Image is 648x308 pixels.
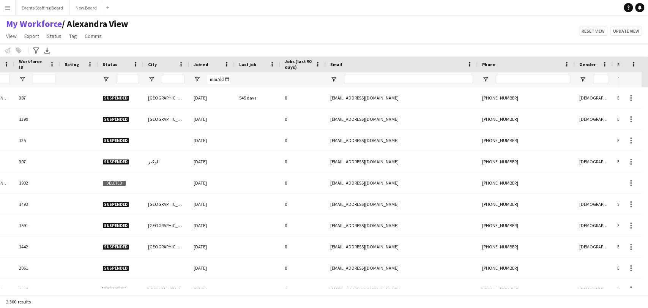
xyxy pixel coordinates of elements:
div: 0 [280,215,326,236]
span: Suspended [102,117,129,122]
div: 0 [280,279,326,300]
span: Status [102,62,117,67]
span: Email [330,62,342,67]
input: Gender Filter Input [593,75,608,84]
input: Status Filter Input [116,75,139,84]
input: City Filter Input [162,75,184,84]
div: [DEMOGRAPHIC_DATA] [575,279,613,300]
div: [EMAIL_ADDRESS][DOMAIN_NAME] [326,172,478,193]
div: [DATE] [189,194,235,215]
div: [GEOGRAPHIC_DATA] [143,215,189,236]
div: 125 [14,130,60,151]
div: 0 [280,172,326,193]
div: [DATE] [189,279,235,300]
span: Joined [194,62,208,67]
span: Suspended [102,138,129,144]
span: View [6,33,17,39]
button: Events Staffing Board [16,0,69,15]
div: [GEOGRAPHIC_DATA] [143,194,189,215]
div: 2061 [14,257,60,278]
a: View [3,31,20,41]
div: [DATE] [189,109,235,130]
div: [EMAIL_ADDRESS][DOMAIN_NAME] [326,87,478,108]
div: [DEMOGRAPHIC_DATA] [575,194,613,215]
button: Open Filter Menu [617,76,624,83]
div: [PHONE_NUMBER] [478,215,575,236]
div: [EMAIL_ADDRESS][DOMAIN_NAME] [326,215,478,236]
a: Export [21,31,42,41]
div: [DATE] [189,151,235,172]
div: [PHONE_NUMBER] [478,257,575,278]
input: Phone Filter Input [496,75,570,84]
div: الوكير [143,151,189,172]
div: 0 [280,257,326,278]
span: Status [47,33,61,39]
span: Suspended [102,202,129,207]
span: Workforce ID [19,58,46,70]
div: [DEMOGRAPHIC_DATA] [575,151,613,172]
div: [GEOGRAPHIC_DATA] [143,236,189,257]
button: Open Filter Menu [482,76,489,83]
input: Email Filter Input [344,75,473,84]
div: [PERSON_NAME] [143,279,189,300]
div: [EMAIL_ADDRESS][DOMAIN_NAME] [326,130,478,151]
span: Suspended [102,95,129,101]
button: Open Filter Menu [102,76,109,83]
div: [DATE] [189,236,235,257]
span: Tag [69,33,77,39]
div: [DEMOGRAPHIC_DATA] [575,109,613,130]
button: Update view [610,27,642,36]
div: [EMAIL_ADDRESS][DOMAIN_NAME] [326,194,478,215]
div: 0 [280,87,326,108]
span: Declined [102,287,126,292]
div: [PHONE_NUMBER] [478,130,575,151]
div: 1493 [14,194,60,215]
span: Deleted [102,180,126,186]
button: Open Filter Menu [194,76,200,83]
div: [PHONE_NUMBER] [478,151,575,172]
span: Suspended [102,223,129,229]
span: Jobs (last 90 days) [285,58,312,70]
div: [DEMOGRAPHIC_DATA] [575,87,613,108]
span: Comms [85,33,102,39]
div: [GEOGRAPHIC_DATA] [143,109,189,130]
div: [DATE] [189,257,235,278]
a: Tag [66,31,80,41]
span: City [148,62,157,67]
button: Open Filter Menu [19,76,26,83]
div: 1902 [14,172,60,193]
div: [EMAIL_ADDRESS][DOMAIN_NAME] [326,151,478,172]
span: Phone [482,62,495,67]
div: 1399 [14,109,60,130]
div: 387 [14,87,60,108]
a: My Workforce [6,18,62,30]
span: Suspended [102,265,129,271]
span: Alexandra View [62,18,128,30]
div: [DATE] [189,87,235,108]
div: 545 days [235,87,280,108]
div: [PHONE_NUMBER] [478,236,575,257]
app-action-btn: Export XLSX [43,46,52,55]
div: 1591 [14,215,60,236]
div: [EMAIL_ADDRESS][DOMAIN_NAME] [326,257,478,278]
button: New Board [69,0,103,15]
div: [DATE] [189,215,235,236]
span: Export [24,33,39,39]
span: Suspended [102,159,129,165]
div: [PHONE_NUMBER] [478,87,575,108]
div: 1519 [14,279,60,300]
button: Open Filter Menu [330,76,337,83]
span: Gender [579,62,596,67]
input: Workforce ID Filter Input [33,75,55,84]
div: 0 [280,130,326,151]
div: [DATE] [189,172,235,193]
div: [EMAIL_ADDRESS][DOMAIN_NAME] [326,279,478,300]
div: 307 [14,151,60,172]
div: 0 [280,151,326,172]
app-action-btn: Advanced filters [32,46,41,55]
div: 1442 [14,236,60,257]
div: [DATE] [189,130,235,151]
div: [DEMOGRAPHIC_DATA] [575,236,613,257]
button: Open Filter Menu [579,76,586,83]
div: [PHONE_NUMBER] [478,279,575,300]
